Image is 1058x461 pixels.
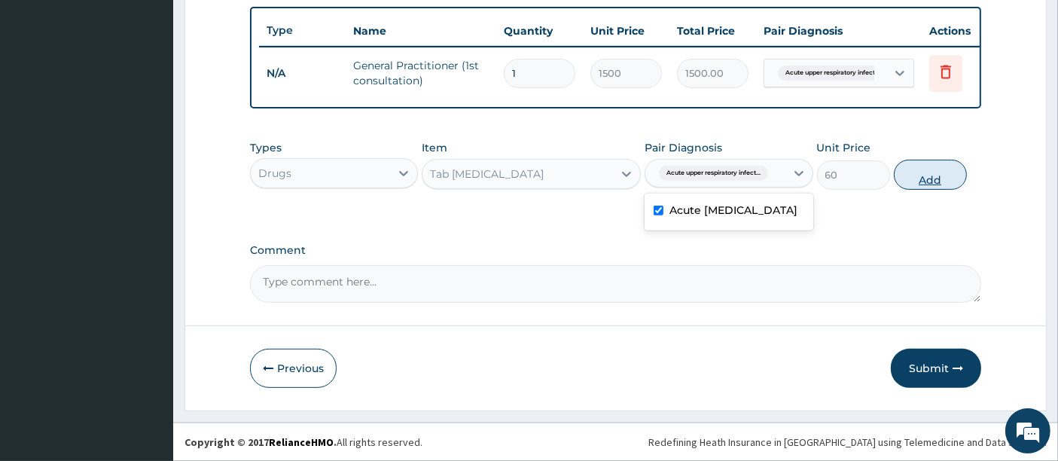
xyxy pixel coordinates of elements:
[269,435,334,449] a: RelianceHMO
[583,16,669,46] th: Unit Price
[346,16,496,46] th: Name
[645,140,722,155] label: Pair Diagnosis
[173,423,1058,461] footer: All rights reserved.
[250,142,282,154] label: Types
[250,349,337,388] button: Previous
[258,166,291,181] div: Drugs
[496,16,583,46] th: Quantity
[259,60,346,87] td: N/A
[894,160,967,190] button: Add
[430,166,544,182] div: Tab [MEDICAL_DATA]
[346,50,496,96] td: General Practitioner (1st consultation)
[250,244,982,257] label: Comment
[28,75,61,113] img: d_794563401_company_1708531726252_794563401
[184,435,337,449] strong: Copyright © 2017 .
[922,16,997,46] th: Actions
[778,66,887,81] span: Acute upper respiratory infect...
[247,8,283,44] div: Minimize live chat window
[87,136,208,288] span: We're online!
[259,17,346,44] th: Type
[891,349,981,388] button: Submit
[422,140,447,155] label: Item
[669,16,756,46] th: Total Price
[648,435,1047,450] div: Redefining Heath Insurance in [GEOGRAPHIC_DATA] using Telemedicine and Data Science!
[78,84,253,104] div: Chat with us now
[817,140,871,155] label: Unit Price
[659,166,768,181] span: Acute upper respiratory infect...
[756,16,922,46] th: Pair Diagnosis
[669,203,797,218] label: Acute [MEDICAL_DATA]
[8,304,287,356] textarea: Type your message and hit 'Enter'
